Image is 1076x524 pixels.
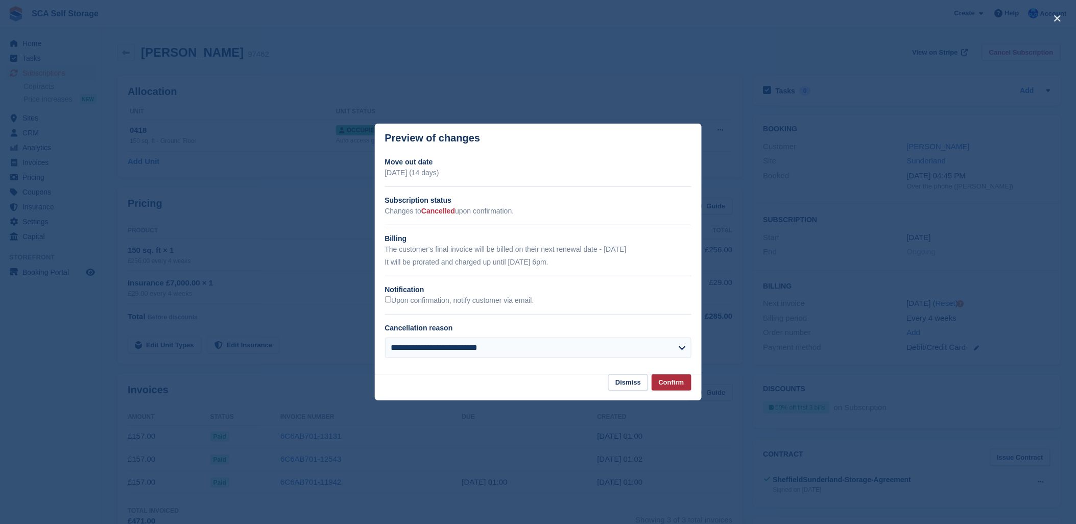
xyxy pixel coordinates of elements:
[385,132,481,144] p: Preview of changes
[385,284,691,295] h2: Notification
[385,206,691,217] p: Changes to upon confirmation.
[385,324,453,332] label: Cancellation reason
[385,195,691,206] h2: Subscription status
[421,207,455,215] span: Cancelled
[1049,10,1066,27] button: close
[385,168,691,178] p: [DATE] (14 days)
[608,374,648,391] button: Dismiss
[385,257,691,268] p: It will be prorated and charged up until [DATE] 6pm.
[385,296,392,303] input: Upon confirmation, notify customer via email.
[385,233,691,244] h2: Billing
[385,157,691,168] h2: Move out date
[385,296,534,305] label: Upon confirmation, notify customer via email.
[385,244,691,255] p: The customer's final invoice will be billed on their next renewal date - [DATE]
[652,374,691,391] button: Confirm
